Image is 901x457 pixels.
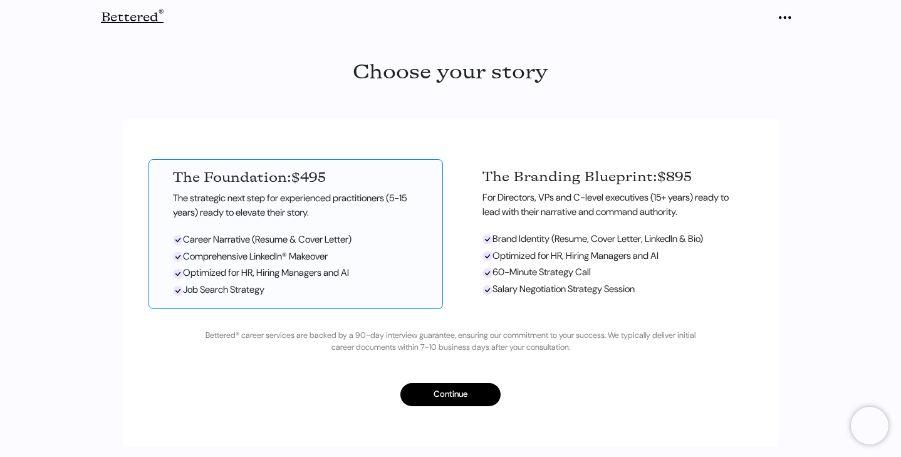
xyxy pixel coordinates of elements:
span: $895 [657,169,692,184]
img: check.svg [173,252,183,262]
li: Career Narrative (Resume & Cover Letter) [173,230,432,247]
h2: Choose your story [220,60,681,84]
img: check.svg [482,285,492,295]
li: Optimized for HR, Hiring Managers and AI [482,246,743,263]
img: check.svg [173,269,183,279]
sup: ® [159,9,164,19]
li: 60-Minute Strategy Call [482,263,743,280]
span: $495 [291,170,326,185]
img: check.svg [173,235,183,245]
h3: The Foundation: [173,170,432,186]
li: Job Search Strategy [173,280,432,297]
h3: The Branding Blueprint: [482,169,743,186]
img: check.svg [482,251,492,261]
iframe: Brevo live chat [851,407,888,444]
button: Continue [400,383,501,406]
a: Bettered® [101,5,164,30]
img: check.svg [482,268,492,278]
li: Brand Identity (Resume, Cover Letter, LinkedIn & Bio) [482,229,743,246]
p: For Directors, VPs and C-level executives (15+ years) ready to lead with their narrative and comm... [482,191,743,219]
li: Optimized for HR, Hiring Managers and AI [173,263,432,280]
li: Salary Negotiation Strategy Session [482,280,743,297]
img: check.svg [173,286,183,296]
img: check.svg [482,234,492,244]
small: Bettered® career services are backed by a 90-day interview guarantee, ensuring our commitment to ... [200,329,701,353]
p: The strategic next step for experienced practitioners (5-15 years) ready to elevate their story. [173,191,432,220]
li: Comprehensive LinkedIn® Makeover [173,247,432,264]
